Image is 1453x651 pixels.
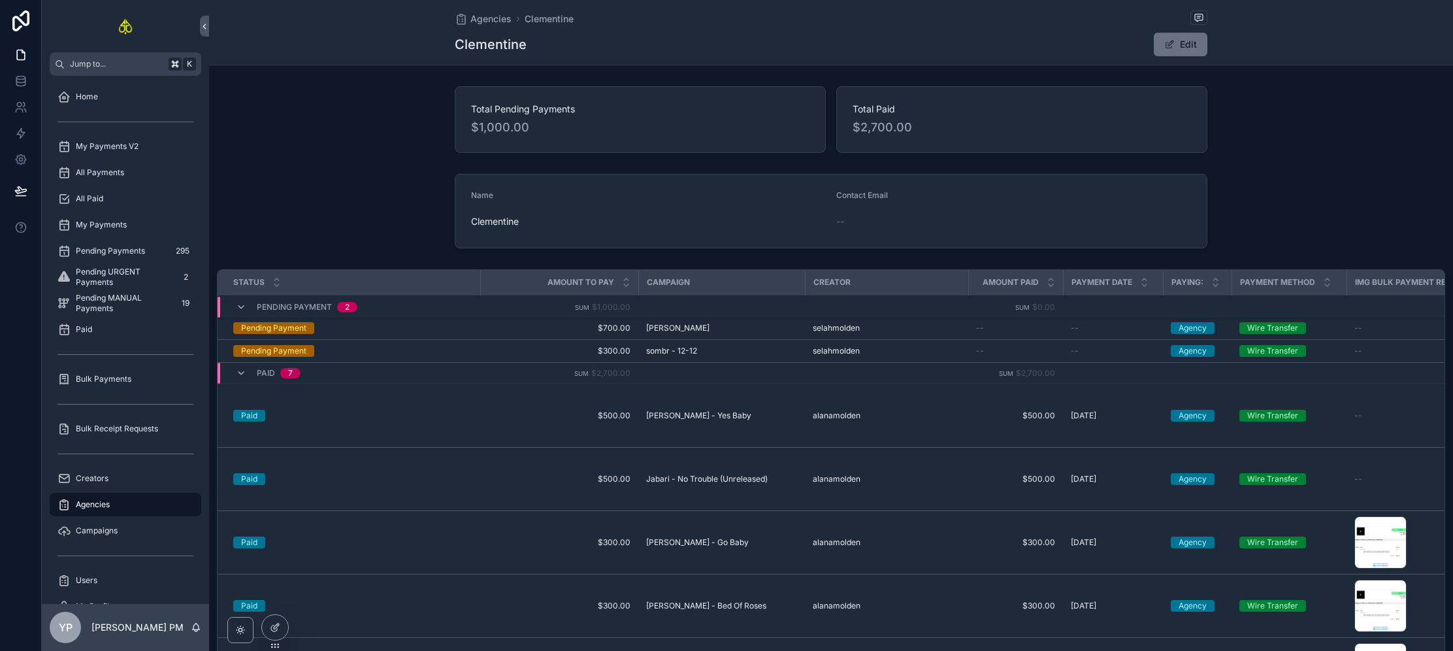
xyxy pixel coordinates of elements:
span: Paid [76,324,92,335]
span: alanamolden [813,601,860,611]
span: Pending URGENT Payments [76,267,172,288]
span: -- [1071,346,1079,356]
span: Pending Payment [257,302,332,312]
span: Clementine [471,215,826,228]
small: Sum [575,304,589,311]
a: alanamolden [813,537,960,548]
a: My Profile [50,595,201,618]
div: Agency [1179,410,1207,422]
div: Wire Transfer [1247,473,1298,485]
a: [DATE] [1071,601,1155,611]
span: All Payments [76,167,124,178]
a: alanamolden [813,410,960,421]
a: selahmolden [813,323,960,333]
a: Paid [233,537,472,548]
a: Wire Transfer [1239,537,1339,548]
a: $500.00 [488,474,630,484]
div: Paid [241,537,257,548]
a: All Payments [50,161,201,184]
div: 19 [178,295,193,311]
span: Name [471,190,493,200]
a: selahmolden [813,346,960,356]
a: $500.00 [976,474,1055,484]
div: 295 [172,243,193,259]
a: $300.00 [976,537,1055,548]
a: [DATE] [1071,410,1155,421]
a: Wire Transfer [1239,322,1339,334]
span: $2,700.00 [591,368,630,378]
a: $300.00 [488,346,630,356]
div: 2 [345,302,350,312]
a: $500.00 [976,410,1055,421]
small: Sum [574,370,589,377]
div: Agency [1179,537,1207,548]
a: Clementine [525,12,574,25]
span: [DATE] [1071,474,1096,484]
a: Pending Payment [233,345,472,357]
a: Wire Transfer [1239,473,1339,485]
div: Wire Transfer [1247,600,1298,612]
span: Campaign [647,277,690,288]
span: [PERSON_NAME] - Yes Baby [646,410,751,421]
a: Bulk Payments [50,367,201,391]
a: Agency [1171,322,1224,334]
div: Wire Transfer [1247,322,1298,334]
a: My Payments V2 [50,135,201,158]
span: My Profile [76,601,114,612]
span: $700.00 [488,323,630,333]
a: -- [1071,323,1155,333]
div: Paid [241,600,257,612]
a: [PERSON_NAME] - Bed Of Roses [646,601,797,611]
span: Status [233,277,265,288]
span: Amount To Pay [547,277,614,288]
span: alanamolden [813,537,860,548]
a: Users [50,569,201,592]
a: [PERSON_NAME] [646,323,797,333]
div: Pending Payment [241,345,306,357]
span: alanamolden [813,474,860,484]
a: -- [976,346,1055,356]
span: Bulk Receipt Requests [76,424,158,434]
a: sombr - 12-12 [646,346,797,356]
small: Sum [1015,304,1030,311]
span: selahmolden [813,346,860,356]
a: Wire Transfer [1239,345,1339,357]
span: My Payments V2 [76,141,139,152]
span: Pending MANUAL Payments [76,293,172,314]
a: -- [976,323,1055,333]
span: Agencies [470,12,512,25]
span: -- [1071,323,1079,333]
a: Agency [1171,600,1224,612]
a: Agency [1171,345,1224,357]
span: Users [76,575,97,586]
span: $300.00 [976,601,1055,611]
span: K [184,59,195,69]
span: YP [59,620,73,635]
a: alanamolden [813,601,960,611]
div: 7 [288,368,293,378]
a: My Payments [50,213,201,237]
span: Bulk Payments [76,374,131,384]
a: Agency [1171,410,1224,422]
span: Contact Email [836,190,888,200]
div: Wire Transfer [1247,345,1298,357]
span: Campaigns [76,526,118,536]
span: All Paid [76,193,103,204]
a: Creators [50,467,201,490]
div: 2 [178,269,193,285]
span: [DATE] [1071,410,1096,421]
a: Pending URGENT Payments2 [50,265,201,289]
span: Payment Method [1240,277,1315,288]
span: $0.00 [1032,302,1055,312]
a: Wire Transfer [1239,410,1339,422]
a: [DATE] [1071,537,1155,548]
a: [PERSON_NAME] - Yes Baby [646,410,797,421]
span: $2,700.00 [853,118,1191,137]
button: Edit [1154,33,1207,56]
a: [PERSON_NAME] - Go Baby [646,537,797,548]
a: Home [50,85,201,108]
span: [PERSON_NAME] - Bed Of Roses [646,601,766,611]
